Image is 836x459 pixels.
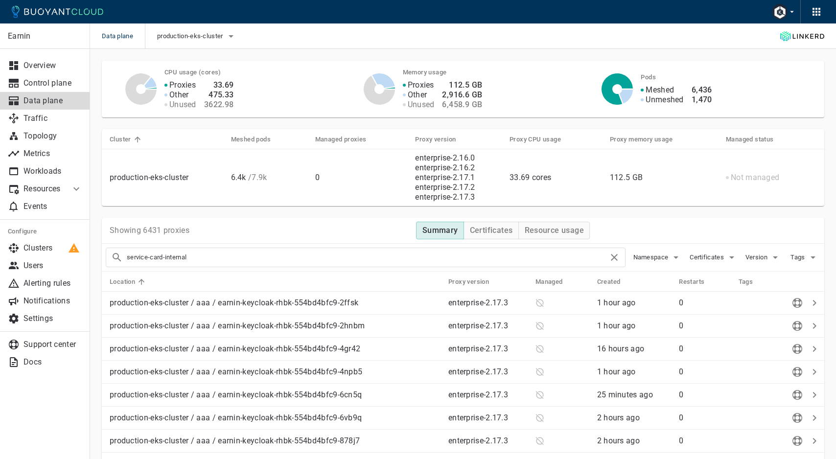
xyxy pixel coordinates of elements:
span: Send diagnostics to Buoyant [790,390,805,398]
span: Thu, 11 Sep 2025 10:06:31 PDT / Thu, 11 Sep 2025 17:06:31 UTC [597,298,636,307]
p: enterprise-2.17.2 [415,183,475,192]
p: Workloads [23,166,82,176]
p: enterprise-2.16.0 [415,153,475,163]
p: enterprise-2.17.3 [448,390,528,400]
relative-time: 2 hours ago [597,413,640,422]
p: 0 [679,436,730,446]
p: enterprise-2.17.3 [448,436,528,446]
p: enterprise-2.17.3 [448,367,528,377]
p: production-eks-cluster [110,173,223,183]
span: Managed [535,277,576,286]
p: Control plane [23,78,82,88]
relative-time: 16 hours ago [597,344,645,353]
p: 112.5 GB [610,173,718,183]
span: Version [745,253,769,261]
p: production-eks-cluster / aaa / earnin-keycloak-rhbk-554bd4bfc9-4npb5 [110,367,441,377]
relative-time: 1 hour ago [597,367,636,376]
h5: Managed status [726,136,774,143]
button: Version [745,250,781,265]
span: Send diagnostics to Buoyant [790,413,805,421]
button: Namespace [633,250,682,265]
p: 6.4k [231,173,307,183]
h4: 6,436 [692,85,712,95]
button: Certificates [690,250,738,265]
span: Thu, 11 Sep 2025 09:02:47 PDT / Thu, 11 Sep 2025 16:02:47 UTC [597,413,640,422]
button: production-eks-cluster [157,29,237,44]
button: Certificates [464,222,519,239]
h5: Cluster [110,136,131,143]
span: Wed, 10 Sep 2025 18:53:46 PDT / Thu, 11 Sep 2025 01:53:46 UTC [597,344,645,353]
p: 0 [679,321,730,331]
span: Namespace [633,253,671,261]
h5: Proxy version [415,136,456,143]
h5: Created [597,278,621,286]
p: enterprise-2.16.2 [415,163,475,173]
p: Earnin [8,31,82,41]
h5: Managed proxies [315,136,367,143]
span: Proxy memory usage [610,135,685,144]
span: Send diagnostics to Buoyant [790,436,805,444]
span: Meshed pods [231,135,283,144]
p: enterprise-2.17.3 [448,321,528,331]
p: 0 [315,173,408,183]
p: Metrics [23,149,82,159]
p: Traffic [23,114,82,123]
relative-time: 25 minutes ago [597,390,653,399]
p: Notifications [23,296,82,306]
p: Resources [23,184,63,194]
p: 0 [679,390,730,400]
p: 0 [679,298,730,308]
p: enterprise-2.17.3 [448,344,528,354]
p: production-eks-cluster / aaa / earnin-keycloak-rhbk-554bd4bfc9-4gr42 [110,344,441,354]
p: Users [23,261,82,271]
span: Proxy version [415,135,468,144]
p: Overview [23,61,82,70]
p: Settings [23,314,82,323]
h5: Meshed pods [231,136,271,143]
p: 33.69 cores [510,173,602,183]
p: production-eks-cluster / aaa / earnin-keycloak-rhbk-554bd4bfc9-6cn5q [110,390,441,400]
span: Certificates [690,253,726,261]
p: Other [408,90,427,100]
h4: 1,470 [692,95,712,105]
button: Resource usage [518,222,590,239]
span: Thu, 11 Sep 2025 10:29:35 PDT / Thu, 11 Sep 2025 17:29:35 UTC [597,390,653,399]
p: Support center [23,340,82,349]
h4: 112.5 GB [442,80,482,90]
h5: Tags [739,278,753,286]
p: Clusters [23,243,82,253]
h4: Certificates [470,226,513,235]
p: Data plane [23,96,82,106]
h5: Proxy version [448,278,489,286]
button: Summary [416,222,464,239]
h4: 475.33 [204,90,234,100]
span: Cluster [110,135,144,144]
span: Tags [790,253,807,261]
span: Proxy CPU usage [510,135,574,144]
p: production-eks-cluster / aaa / earnin-keycloak-rhbk-554bd4bfc9-6vb9q [110,413,441,423]
span: Thu, 11 Sep 2025 10:09:55 PDT / Thu, 11 Sep 2025 17:09:55 UTC [597,321,636,330]
button: Tags [789,250,820,265]
p: Alerting rules [23,278,82,288]
span: Send diagnostics to Buoyant [790,344,805,352]
p: enterprise-2.17.1 [415,173,475,183]
input: Search [127,251,608,264]
h5: Proxy memory usage [610,136,673,143]
h4: 2,916.6 GB [442,90,482,100]
img: Robb Foster [772,4,788,20]
p: Events [23,202,82,211]
p: Proxies [408,80,434,90]
span: Managed proxies [315,135,379,144]
p: enterprise-2.17.3 [448,298,528,308]
p: enterprise-2.17.3 [415,192,475,202]
p: 0 [679,344,730,354]
span: Data plane [102,23,145,49]
h4: Resource usage [525,226,584,235]
relative-time: 2 hours ago [597,436,640,445]
h4: 6,458.9 GB [442,100,482,110]
span: Restarts [679,277,717,286]
span: Created [597,277,633,286]
p: Unused [408,100,435,110]
p: production-eks-cluster / aaa / earnin-keycloak-rhbk-554bd4bfc9-2hnbm [110,321,441,331]
p: Other [169,90,189,100]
